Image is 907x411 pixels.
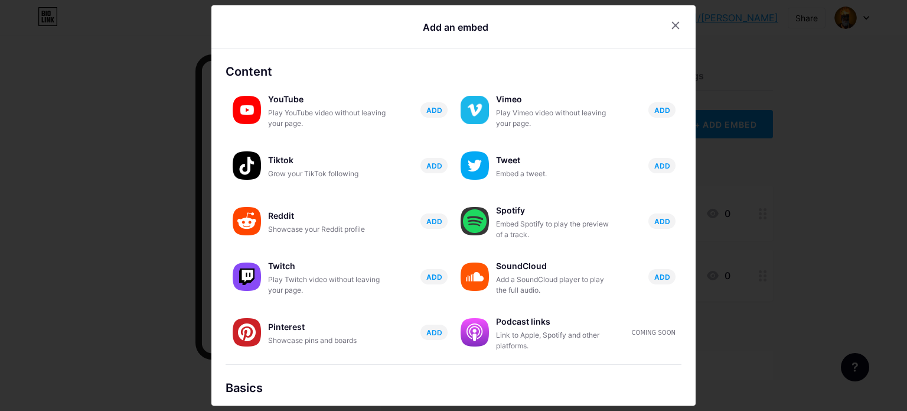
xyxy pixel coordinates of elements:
img: youtube [233,96,261,124]
div: Showcase your Reddit profile [268,224,386,235]
div: Content [226,63,681,80]
button: ADD [648,102,676,118]
button: ADD [648,213,676,229]
div: Tweet [496,152,614,169]
button: ADD [648,158,676,173]
span: ADD [654,216,670,226]
div: Podcast links [496,313,614,330]
div: Pinterest [268,319,386,335]
div: Reddit [268,208,386,224]
div: Twitch [268,258,386,274]
div: Spotify [496,202,614,219]
div: YouTube [268,91,386,108]
button: ADD [420,325,448,340]
img: pinterest [233,318,261,347]
div: Play YouTube video without leaving your page. [268,108,386,129]
span: ADD [426,272,442,282]
span: ADD [426,105,442,115]
div: Showcase pins and boards [268,335,386,346]
button: ADD [420,269,448,284]
div: Link to Apple, Spotify and other platforms. [496,330,614,351]
div: Basics [226,379,681,397]
div: Coming soon [632,328,676,337]
img: podcastlinks [461,318,489,347]
span: ADD [654,272,670,282]
span: ADD [426,328,442,338]
div: Vimeo [496,91,614,108]
div: Embed Spotify to play the preview of a track. [496,219,614,240]
button: ADD [420,213,448,229]
span: ADD [654,161,670,171]
img: twitter [461,151,489,180]
img: vimeo [461,96,489,124]
button: ADD [420,158,448,173]
div: Play Twitch video without leaving your page. [268,274,386,296]
div: SoundCloud [496,258,614,274]
div: Add a SoundCloud player to play the full audio. [496,274,614,296]
button: ADD [648,269,676,284]
div: Embed a tweet. [496,169,614,179]
button: ADD [420,102,448,118]
img: spotify [461,207,489,235]
div: Tiktok [268,152,386,169]
div: Add an embed [423,20,488,34]
div: Play Vimeo video without leaving your page. [496,108,614,129]
img: tiktok [233,151,261,180]
img: soundcloud [461,263,489,291]
img: reddit [233,207,261,235]
div: Grow your TikTok following [268,169,386,179]
span: ADD [426,161,442,171]
img: twitch [233,263,261,291]
span: ADD [426,216,442,226]
span: ADD [654,105,670,115]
